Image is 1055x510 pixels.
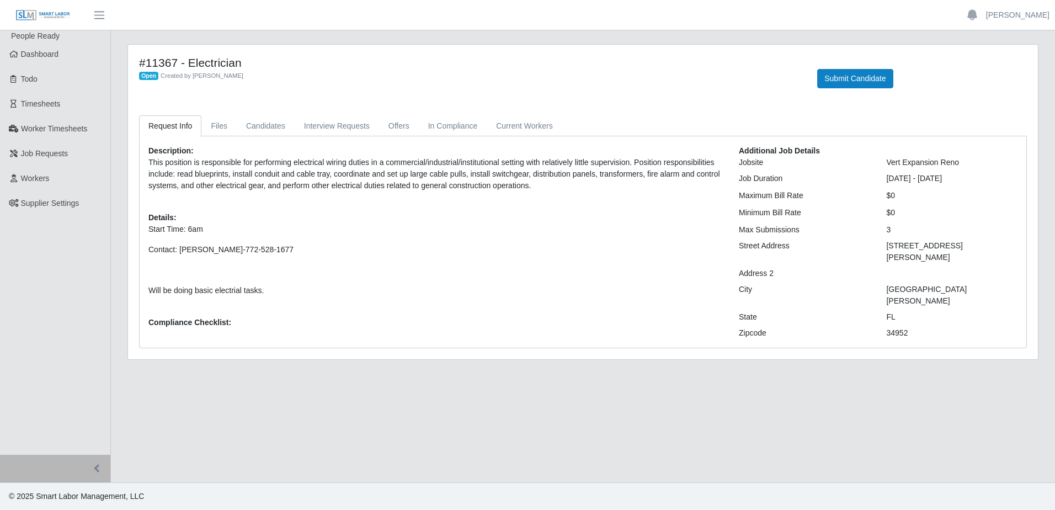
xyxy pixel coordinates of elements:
[731,327,878,339] div: Zipcode
[731,190,878,201] div: Maximum Bill Rate
[148,157,722,192] p: This position is responsible for performing electrical wiring duties in a commercial/industrial/i...
[148,285,722,296] p: Will be doing basic electrial tasks.
[878,157,1026,168] div: Vert Expansion Reno
[419,115,487,137] a: In Compliance
[878,284,1026,307] div: [GEOGRAPHIC_DATA][PERSON_NAME]
[379,115,419,137] a: Offers
[731,207,878,219] div: Minimum Bill Rate
[161,72,243,79] span: Created by [PERSON_NAME]
[148,146,194,155] b: Description:
[201,115,237,137] a: Files
[878,207,1026,219] div: $0
[139,56,801,70] h4: #11367 - Electrician
[21,99,61,108] span: Timesheets
[148,224,722,235] p: Start Time: 6am
[878,190,1026,201] div: $0
[731,268,878,279] div: Address 2
[986,9,1049,21] a: [PERSON_NAME]
[139,72,158,81] span: Open
[878,311,1026,323] div: FL
[878,327,1026,339] div: 34952
[139,115,201,137] a: Request Info
[21,174,50,183] span: Workers
[731,173,878,184] div: Job Duration
[731,311,878,323] div: State
[21,199,79,208] span: Supplier Settings
[878,173,1026,184] div: [DATE] - [DATE]
[237,115,295,137] a: Candidates
[21,50,59,59] span: Dashboard
[148,213,177,222] b: Details:
[21,124,87,133] span: Worker Timesheets
[148,244,722,256] p: Contact: [PERSON_NAME]-772-528-1677
[817,69,893,88] button: Submit Candidate
[739,146,820,155] b: Additional Job Details
[21,149,68,158] span: Job Requests
[731,284,878,307] div: City
[731,157,878,168] div: Jobsite
[11,31,60,40] span: People Ready
[9,492,144,501] span: © 2025 Smart Labor Management, LLC
[731,240,878,263] div: Street Address
[878,240,1026,263] div: [STREET_ADDRESS][PERSON_NAME]
[21,75,38,83] span: Todo
[878,224,1026,236] div: 3
[15,9,71,22] img: SLM Logo
[487,115,562,137] a: Current Workers
[731,224,878,236] div: Max Submissions
[295,115,379,137] a: Interview Requests
[148,318,231,327] b: Compliance Checklist:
